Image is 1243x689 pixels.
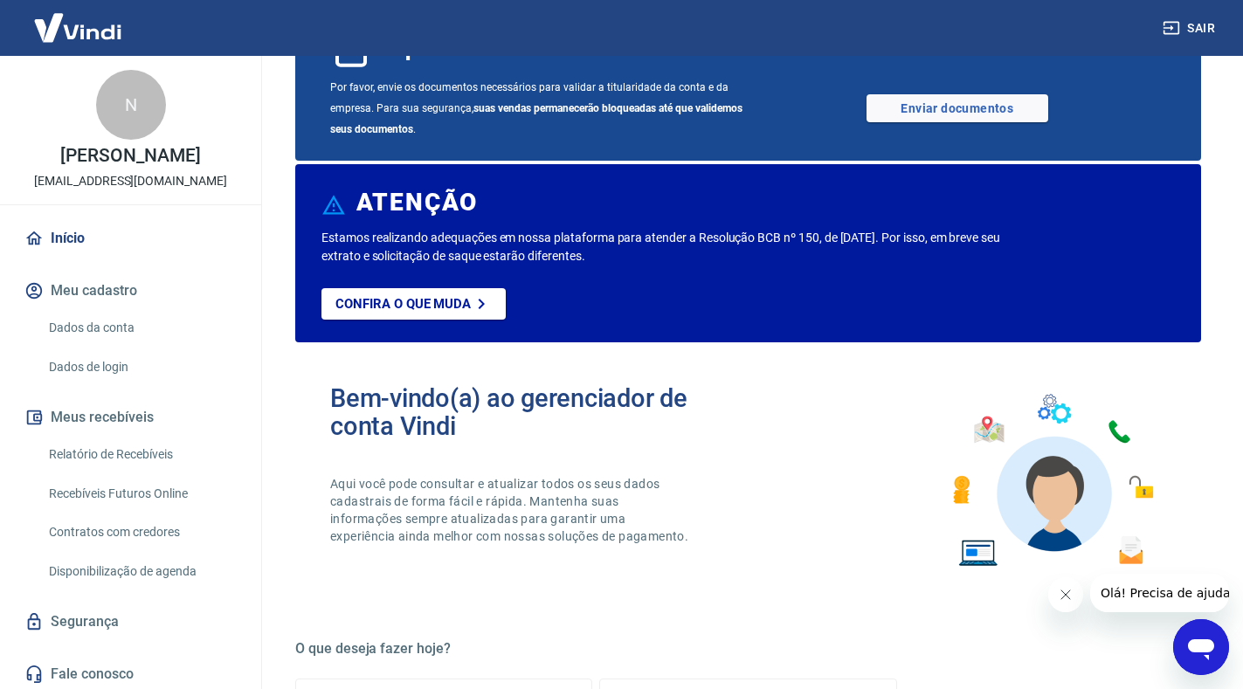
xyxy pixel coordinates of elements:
h6: ATENÇÃO [356,194,478,211]
iframe: Mensagem da empresa [1090,574,1229,612]
a: Início [21,219,240,258]
button: Meus recebíveis [21,398,240,437]
a: Segurança [21,603,240,641]
button: Sair [1159,12,1222,45]
a: Dados da conta [42,310,240,346]
p: [PERSON_NAME] [60,147,200,165]
h5: O que deseja fazer hoje? [295,640,1201,658]
p: [EMAIL_ADDRESS][DOMAIN_NAME] [34,172,227,190]
iframe: Fechar mensagem [1048,577,1083,612]
span: Por favor, envie os documentos necessários para validar a titularidade da conta e da empresa. Par... [330,77,749,140]
img: Imagem de um avatar masculino com diversos icones exemplificando as funcionalidades do gerenciado... [937,384,1166,577]
button: Meu cadastro [21,272,240,310]
iframe: Botão para abrir a janela de mensagens [1173,619,1229,675]
a: Enviar documentos [867,94,1048,122]
h2: Bem-vindo(a) ao gerenciador de conta Vindi [330,384,749,440]
p: Confira o que muda [335,296,471,312]
b: suas vendas permanecerão bloqueadas até que validemos seus documentos [330,102,742,135]
a: Relatório de Recebíveis [42,437,240,472]
a: Dados de login [42,349,240,385]
a: Contratos com credores [42,514,240,550]
p: Aqui você pode consultar e atualizar todos os seus dados cadastrais de forma fácil e rápida. Mant... [330,475,692,545]
span: Olá! Precisa de ajuda? [10,12,147,26]
a: Confira o que muda [321,288,506,320]
a: Recebíveis Futuros Online [42,476,240,512]
p: Estamos realizando adequações em nossa plataforma para atender a Resolução BCB nº 150, de [DATE].... [321,229,1005,265]
div: N [96,70,166,140]
a: Disponibilização de agenda [42,554,240,589]
img: Vindi [21,1,135,54]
